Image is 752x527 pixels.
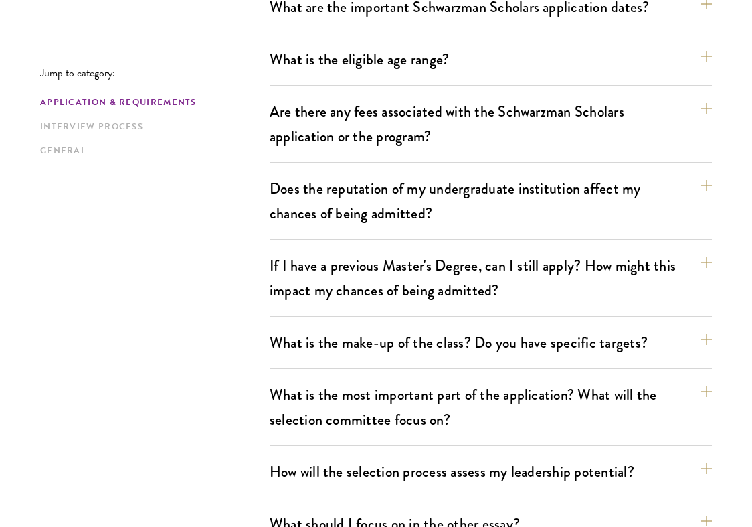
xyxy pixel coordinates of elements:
p: Jump to category: [40,67,270,79]
a: Application & Requirements [40,96,262,110]
button: What is the most important part of the application? What will the selection committee focus on? [270,380,712,435]
button: If I have a previous Master's Degree, can I still apply? How might this impact my chances of bein... [270,250,712,305]
a: General [40,144,262,158]
button: Are there any fees associated with the Schwarzman Scholars application or the program? [270,96,712,151]
button: Does the reputation of my undergraduate institution affect my chances of being admitted? [270,173,712,228]
button: How will the selection process assess my leadership potential? [270,457,712,487]
button: What is the make-up of the class? Do you have specific targets? [270,327,712,358]
button: What is the eligible age range? [270,44,712,74]
a: Interview Process [40,120,262,134]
